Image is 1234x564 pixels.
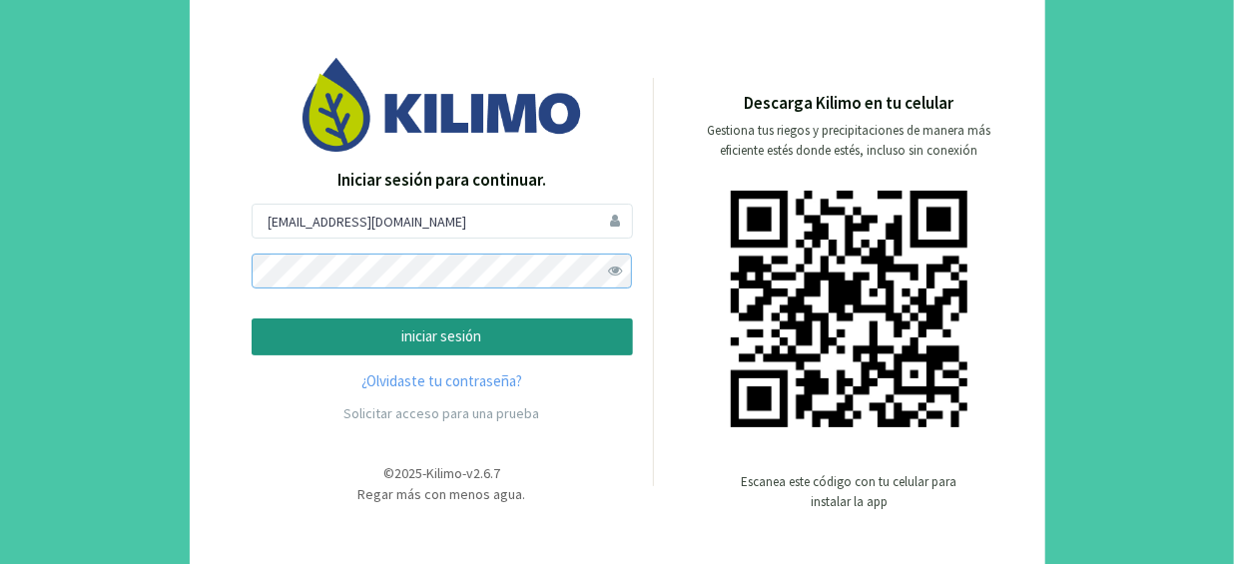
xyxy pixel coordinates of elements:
input: Usuario [252,204,633,239]
span: Kilimo [426,464,462,482]
span: © [383,464,394,482]
p: Iniciar sesión para continuar. [252,168,633,194]
a: ¿Olvidaste tu contraseña? [252,370,633,393]
span: - [462,464,466,482]
p: Gestiona tus riegos y precipitaciones de manera más eficiente estés donde estés, incluso sin cone... [696,121,1003,161]
span: 2025 [394,464,422,482]
p: Escanea este código con tu celular para instalar la app [740,472,959,512]
p: Descarga Kilimo en tu celular [745,91,954,117]
button: iniciar sesión [252,318,633,355]
span: Regar más con menos agua. [358,485,526,503]
span: - [422,464,426,482]
span: v2.6.7 [466,464,500,482]
p: iniciar sesión [269,325,616,348]
a: Solicitar acceso para una prueba [344,404,540,422]
img: qr code [731,191,967,427]
img: Image [303,58,582,151]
